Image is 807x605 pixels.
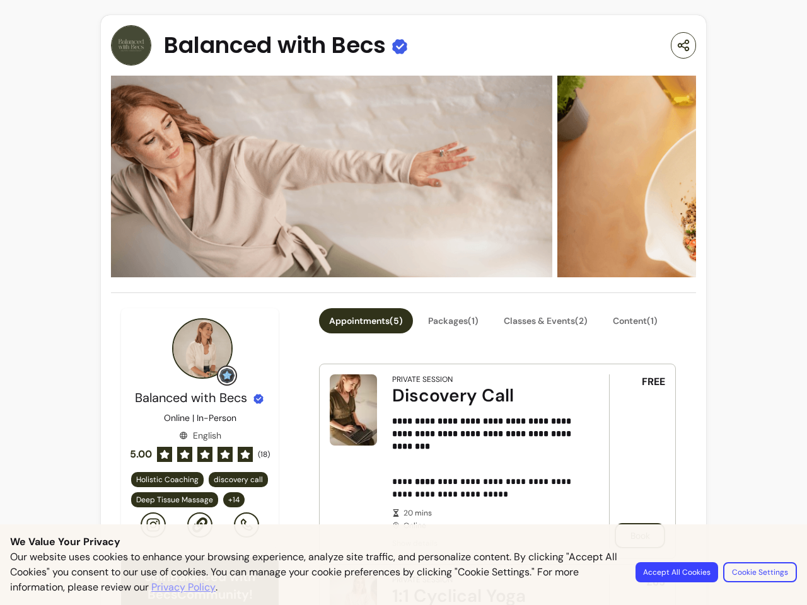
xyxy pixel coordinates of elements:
p: Our website uses cookies to enhance your browsing experience, analyze site traffic, and personali... [10,550,620,595]
p: We Value Your Privacy [10,534,797,550]
img: Provider image [172,318,233,379]
span: Holistic Coaching [136,475,199,485]
span: + 14 [226,495,242,505]
span: ( 18 ) [258,449,270,459]
button: Classes & Events(2) [494,308,598,333]
button: Appointments(5) [319,308,413,333]
button: Book [615,523,665,548]
div: Private Session [392,374,453,384]
img: Discovery Call [330,374,377,446]
img: https://d22cr2pskkweo8.cloudfront.net/c99c8fba-6e5c-44cc-8a4b-b119cc745ccb [111,66,552,286]
button: Content(1) [603,308,668,333]
div: Online [392,508,574,531]
p: Online | In-Person [164,412,236,424]
button: Packages(1) [418,308,489,333]
div: Discovery Call [392,384,574,407]
span: Deep Tissue Massage [136,495,213,505]
span: Balanced with Becs [135,389,247,406]
span: Balanced with Becs [164,33,386,58]
span: discovery call [214,475,263,485]
span: 20 mins [403,508,574,518]
span: FREE [642,374,665,389]
img: Provider image [111,25,151,66]
button: Cookie Settings [723,562,797,582]
img: Grow [219,368,235,383]
span: 5.00 [130,447,152,462]
button: Accept All Cookies [636,562,718,582]
a: Privacy Policy [151,580,216,595]
div: English [179,429,221,442]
